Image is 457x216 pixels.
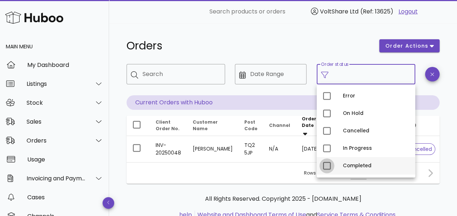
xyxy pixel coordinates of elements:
[304,163,366,184] div: Rows per page:
[27,194,103,201] div: Cases
[385,42,429,50] span: order actions
[320,7,358,16] span: VoltShare Ltd
[360,7,393,16] span: (Ref: 13625)
[27,118,86,125] div: Sales
[27,137,86,144] div: Orders
[263,116,296,136] th: Channel
[150,136,187,162] td: INV-20250048
[379,39,440,52] button: order actions
[27,80,86,87] div: Listings
[343,111,409,116] div: On Hold
[343,128,409,134] div: Cancelled
[132,195,434,203] p: All Rights Reserved. Copyright 2025 - [DOMAIN_NAME]
[238,136,263,162] td: TQ2 5JP
[5,10,63,25] img: Huboo Logo
[238,116,263,136] th: Post Code
[302,116,316,128] span: Order Date
[263,136,296,162] td: N/A
[187,116,238,136] th: Customer Name
[343,163,409,169] div: Completed
[150,116,187,136] th: Client Order No.
[296,116,325,136] th: Order Date: Sorted descending. Activate to remove sorting.
[156,119,180,132] span: Client Order No.
[244,119,257,132] span: Post Code
[27,175,86,182] div: Invoicing and Payments
[127,39,370,52] h1: Orders
[193,119,218,132] span: Customer Name
[321,62,348,67] label: Order status
[350,167,366,179] div: 10Rows per page:
[127,95,440,110] p: Current Orders with Huboo
[269,122,290,128] span: Channel
[343,145,409,151] div: In Progress
[27,99,86,106] div: Stock
[296,136,325,162] td: [DATE]
[27,156,103,163] div: Usage
[27,61,103,68] div: My Dashboard
[187,136,238,162] td: [PERSON_NAME]
[343,93,409,99] div: Error
[398,7,418,16] a: Logout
